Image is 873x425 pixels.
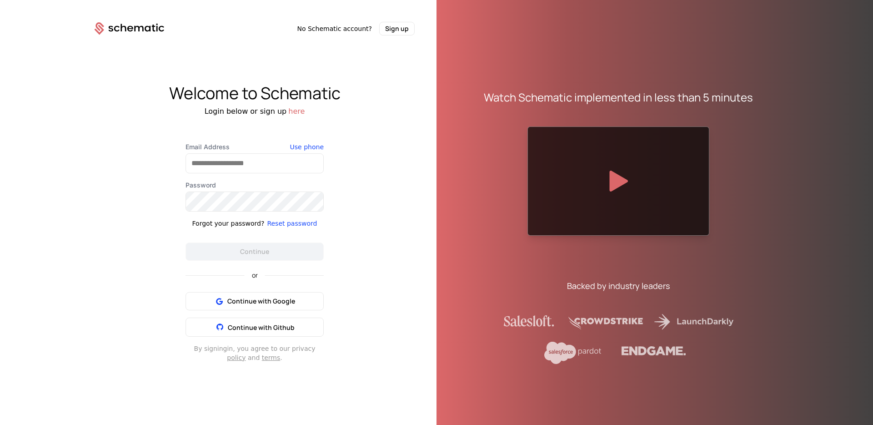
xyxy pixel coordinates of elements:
div: Backed by industry leaders [567,279,670,292]
span: Continue with Google [227,297,295,306]
button: Continue with Google [186,292,324,310]
div: Watch Schematic implemented in less than 5 minutes [484,90,753,105]
button: Continue with Github [186,318,324,337]
button: Reset password [267,219,317,228]
a: policy [227,354,246,361]
span: No Schematic account? [297,24,372,33]
button: Sign up [379,22,415,35]
div: Forgot your password? [192,219,265,228]
span: Continue with Github [228,323,295,332]
div: By signing in , you agree to our privacy and . [186,344,324,362]
label: Password [186,181,324,190]
a: terms [262,354,281,361]
label: Email Address [186,142,324,152]
button: Use phone [290,142,324,152]
div: Welcome to Schematic [73,84,436,102]
div: Login below or sign up [73,106,436,117]
button: here [288,106,305,117]
button: Continue [186,243,324,261]
span: or [245,272,265,278]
